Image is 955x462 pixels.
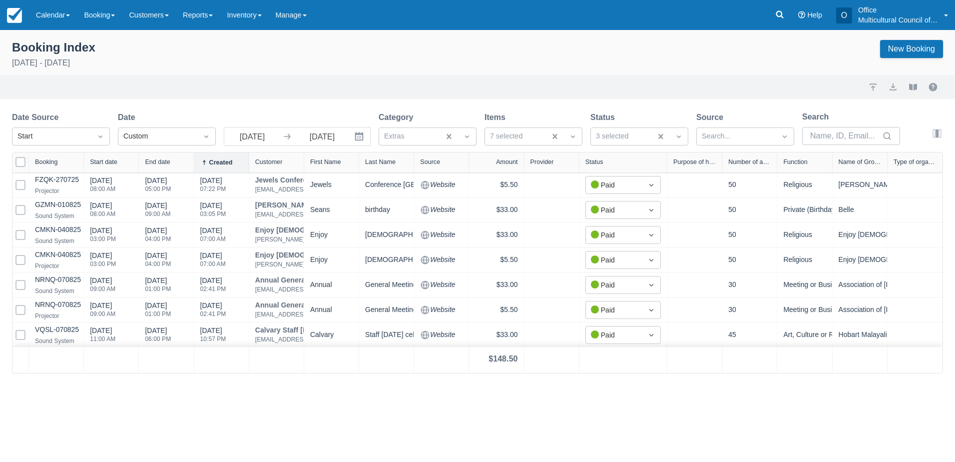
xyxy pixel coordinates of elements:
[475,203,517,216] div: $33.00
[145,186,171,192] div: 05:00 PM
[145,175,171,198] div: [DATE]
[200,200,226,223] div: [DATE]
[90,186,115,192] div: 08:00 AM
[255,208,358,220] div: [EMAIL_ADDRESS][DOMAIN_NAME]
[201,131,211,141] span: Dropdown icon
[255,233,457,245] div: [PERSON_NAME][EMAIL_ADDRESS][PERSON_NAME][DOMAIN_NAME]
[590,111,619,123] label: Status
[310,228,353,241] div: Enjoy
[420,158,440,165] div: Source
[591,204,637,215] div: Paid
[200,225,226,248] div: [DATE]
[802,111,833,123] label: Search
[839,178,881,191] div: [PERSON_NAME], The Feast Hobart
[783,203,826,216] div: Private (Birthday party, baby weaning etc)
[783,253,826,266] div: Religious
[255,158,283,165] div: Customer
[591,254,637,265] div: Paid
[365,278,408,291] div: General Meeting
[255,201,358,208] div: [PERSON_NAME] birthday
[35,310,81,322] div: Projector
[839,203,881,216] div: Belle
[728,328,771,341] div: 45
[585,158,603,165] div: Status
[90,275,115,298] div: [DATE]
[255,276,358,283] a: Annual General Meeting
[484,111,509,123] label: Items
[365,253,408,266] div: [DEMOGRAPHIC_DATA] north
[646,230,656,240] span: Dropdown icon
[90,336,115,342] div: 11:00 AM
[462,131,472,141] span: Dropdown icon
[365,203,408,216] div: birthday
[200,236,226,242] div: 07:00 AM
[646,180,656,190] span: Dropdown icon
[728,203,771,216] div: 50
[35,275,81,283] a: NRNQ-070825
[475,278,517,291] div: $33.00
[646,330,656,340] span: Dropdown icon
[310,328,353,341] div: Calvary
[591,229,637,240] div: Paid
[200,261,226,267] div: 07:00 AM
[255,333,364,345] div: [EMAIL_ADDRESS][DOMAIN_NAME]
[200,186,226,192] div: 07:22 PM
[350,127,370,145] button: Interact with the calendar and add the check-in date for your trip.
[12,40,95,55] div: Booking Index
[90,300,115,323] div: [DATE]
[145,336,171,342] div: 06:00 PM
[35,335,79,347] div: Sound System
[310,178,353,191] div: Jewels
[379,111,417,123] label: Category
[35,210,81,222] div: Sound System
[839,328,881,341] div: Hobart Malayali Association
[35,175,79,183] a: FZQK-270725
[783,303,826,316] div: Meeting or Business
[728,253,771,266] div: 50
[255,301,358,308] div: Annual General Meeting
[880,40,943,58] a: New Booking
[430,229,455,240] em: Website
[255,226,457,233] a: Enjoy [DEMOGRAPHIC_DATA] north
[530,158,554,165] div: Provider
[728,303,771,316] div: 30
[145,286,171,292] div: 01:00 PM
[255,283,358,295] div: [EMAIL_ADDRESS][DOMAIN_NAME]
[728,228,771,241] div: 50
[728,178,771,191] div: 50
[646,205,656,215] span: Dropdown icon
[783,158,807,165] div: Function
[673,158,716,165] div: Purpose of hire
[858,5,938,15] p: Office
[35,325,79,333] a: VQSL-070825
[783,278,826,291] div: Meeting or Business
[90,225,116,248] div: [DATE]
[839,253,881,266] div: Enjoy [DEMOGRAPHIC_DATA]
[310,253,353,266] div: Enjoy
[200,300,226,323] div: [DATE]
[95,131,105,141] span: Dropdown icon
[430,279,455,290] em: Website
[798,11,805,18] i: Help
[858,15,938,25] p: Multicultural Council of [GEOGRAPHIC_DATA]
[365,303,408,316] div: General Meeting
[255,308,358,320] div: [EMAIL_ADDRESS][DOMAIN_NAME]
[674,131,684,141] span: Dropdown icon
[145,325,171,348] div: [DATE]
[200,286,226,292] div: 02:41 PM
[255,251,457,258] a: Enjoy [DEMOGRAPHIC_DATA] north
[430,179,455,190] em: Website
[90,236,116,242] div: 03:00 PM
[255,176,414,183] div: Jewels Conference [GEOGRAPHIC_DATA] 2025
[488,353,517,365] div: $148.50
[783,228,826,241] div: Religious
[810,127,880,145] input: Name, ID, Email...
[7,8,22,23] img: checkfront-main-nav-mini-logo.png
[867,81,879,93] a: import
[17,131,86,142] div: Start
[145,300,171,323] div: [DATE]
[365,158,396,165] div: Last Name
[90,200,115,223] div: [DATE]
[255,326,364,333] div: Calvary Staff [DATE] celebration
